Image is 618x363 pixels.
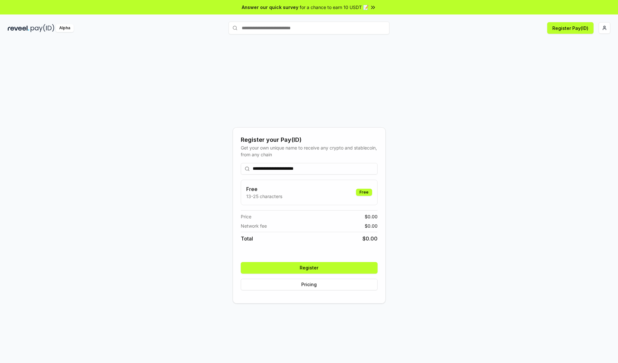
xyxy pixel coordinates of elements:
[31,24,54,32] img: pay_id
[241,262,378,274] button: Register
[362,235,378,242] span: $ 0.00
[56,24,74,32] div: Alpha
[300,4,369,11] span: for a chance to earn 10 USDT 📝
[241,222,267,229] span: Network fee
[365,213,378,220] span: $ 0.00
[241,279,378,290] button: Pricing
[246,185,282,193] h3: Free
[246,193,282,200] p: 13-25 characters
[547,22,594,34] button: Register Pay(ID)
[241,144,378,158] div: Get your own unique name to receive any crypto and stablecoin, from any chain
[365,222,378,229] span: $ 0.00
[241,235,253,242] span: Total
[241,213,251,220] span: Price
[242,4,298,11] span: Answer our quick survey
[241,135,378,144] div: Register your Pay(ID)
[8,24,29,32] img: reveel_dark
[356,189,372,196] div: Free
